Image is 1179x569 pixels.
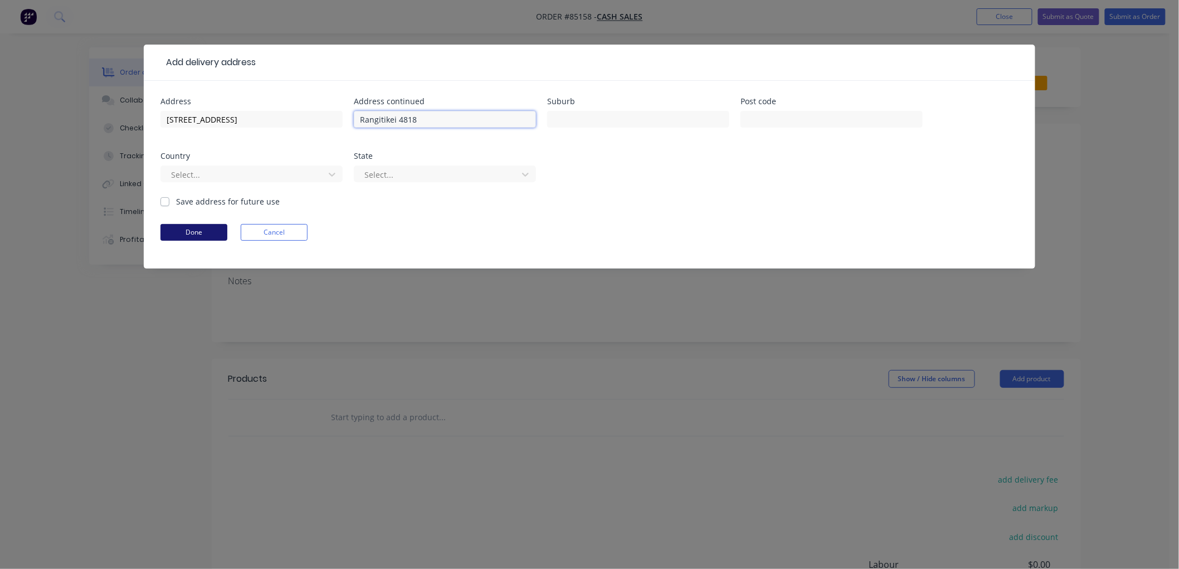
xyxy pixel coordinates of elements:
button: Done [160,224,227,241]
div: Post code [740,98,923,105]
button: Cancel [241,224,308,241]
div: Address continued [354,98,536,105]
div: Suburb [547,98,729,105]
div: Country [160,152,343,160]
div: Add delivery address [160,56,256,69]
label: Save address for future use [176,196,280,207]
div: Address [160,98,343,105]
div: State [354,152,536,160]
